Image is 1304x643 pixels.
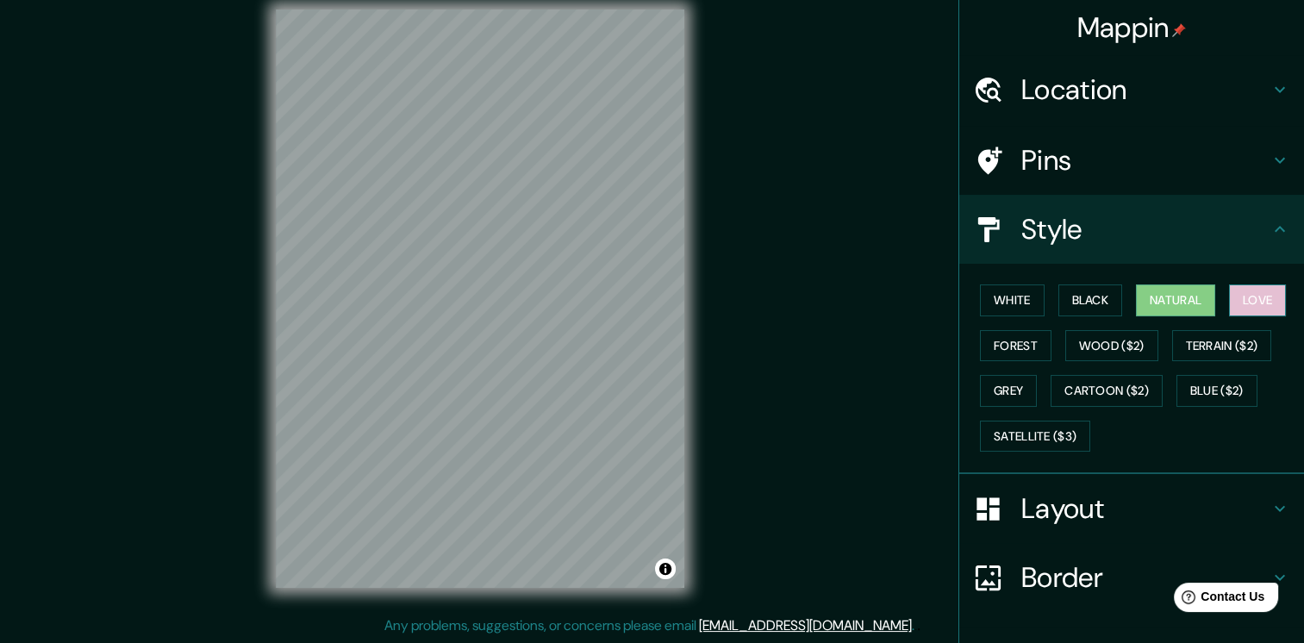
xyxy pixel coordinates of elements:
[384,615,914,636] p: Any problems, suggestions, or concerns please email .
[1077,10,1187,45] h4: Mappin
[1229,284,1286,316] button: Love
[1172,23,1186,37] img: pin-icon.png
[1021,212,1270,247] h4: Style
[1172,330,1272,362] button: Terrain ($2)
[959,474,1304,543] div: Layout
[959,126,1304,195] div: Pins
[914,615,917,636] div: .
[655,559,676,579] button: Toggle attribution
[980,330,1051,362] button: Forest
[1136,284,1215,316] button: Natural
[1021,72,1270,107] h4: Location
[276,9,684,588] canvas: Map
[980,421,1090,453] button: Satellite ($3)
[1065,330,1158,362] button: Wood ($2)
[1021,560,1270,595] h4: Border
[959,543,1304,612] div: Border
[959,55,1304,124] div: Location
[1151,576,1285,624] iframe: Help widget launcher
[980,284,1045,316] button: White
[1058,284,1123,316] button: Black
[917,615,920,636] div: .
[1021,491,1270,526] h4: Layout
[1051,375,1163,407] button: Cartoon ($2)
[1176,375,1257,407] button: Blue ($2)
[959,195,1304,264] div: Style
[1021,143,1270,178] h4: Pins
[699,616,912,634] a: [EMAIL_ADDRESS][DOMAIN_NAME]
[980,375,1037,407] button: Grey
